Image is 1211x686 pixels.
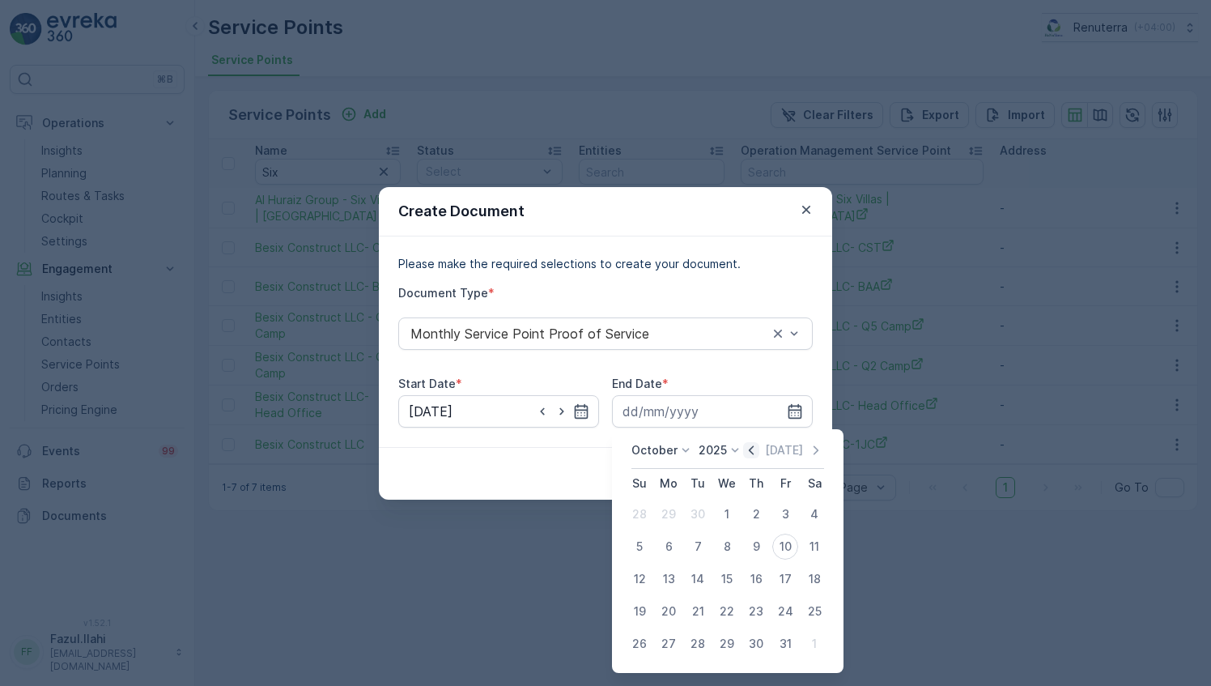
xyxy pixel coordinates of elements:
[398,256,813,272] p: Please make the required selections to create your document.
[772,501,798,527] div: 3
[772,631,798,657] div: 31
[714,501,740,527] div: 1
[654,469,683,498] th: Monday
[772,534,798,560] div: 10
[800,469,829,498] th: Saturday
[772,599,798,624] div: 24
[627,599,652,624] div: 19
[656,631,682,657] div: 27
[801,631,827,657] div: 1
[685,599,711,624] div: 21
[801,501,827,527] div: 4
[631,442,678,458] p: October
[685,631,711,657] div: 28
[714,534,740,560] div: 8
[612,377,662,390] label: End Date
[741,469,771,498] th: Thursday
[714,631,740,657] div: 29
[685,501,711,527] div: 30
[772,566,798,592] div: 17
[625,469,654,498] th: Sunday
[683,469,712,498] th: Tuesday
[398,286,488,300] label: Document Type
[627,631,652,657] div: 26
[612,395,813,428] input: dd/mm/yyyy
[743,534,769,560] div: 9
[714,566,740,592] div: 15
[743,501,769,527] div: 2
[714,599,740,624] div: 22
[656,501,682,527] div: 29
[656,599,682,624] div: 20
[398,200,525,223] p: Create Document
[398,377,456,390] label: Start Date
[699,442,727,458] p: 2025
[685,534,711,560] div: 7
[743,599,769,624] div: 23
[771,469,800,498] th: Friday
[627,501,652,527] div: 28
[801,566,827,592] div: 18
[656,534,682,560] div: 6
[627,534,652,560] div: 5
[398,395,599,428] input: dd/mm/yyyy
[765,442,803,458] p: [DATE]
[801,534,827,560] div: 11
[656,566,682,592] div: 13
[627,566,652,592] div: 12
[743,566,769,592] div: 16
[712,469,741,498] th: Wednesday
[743,631,769,657] div: 30
[801,599,827,624] div: 25
[685,566,711,592] div: 14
